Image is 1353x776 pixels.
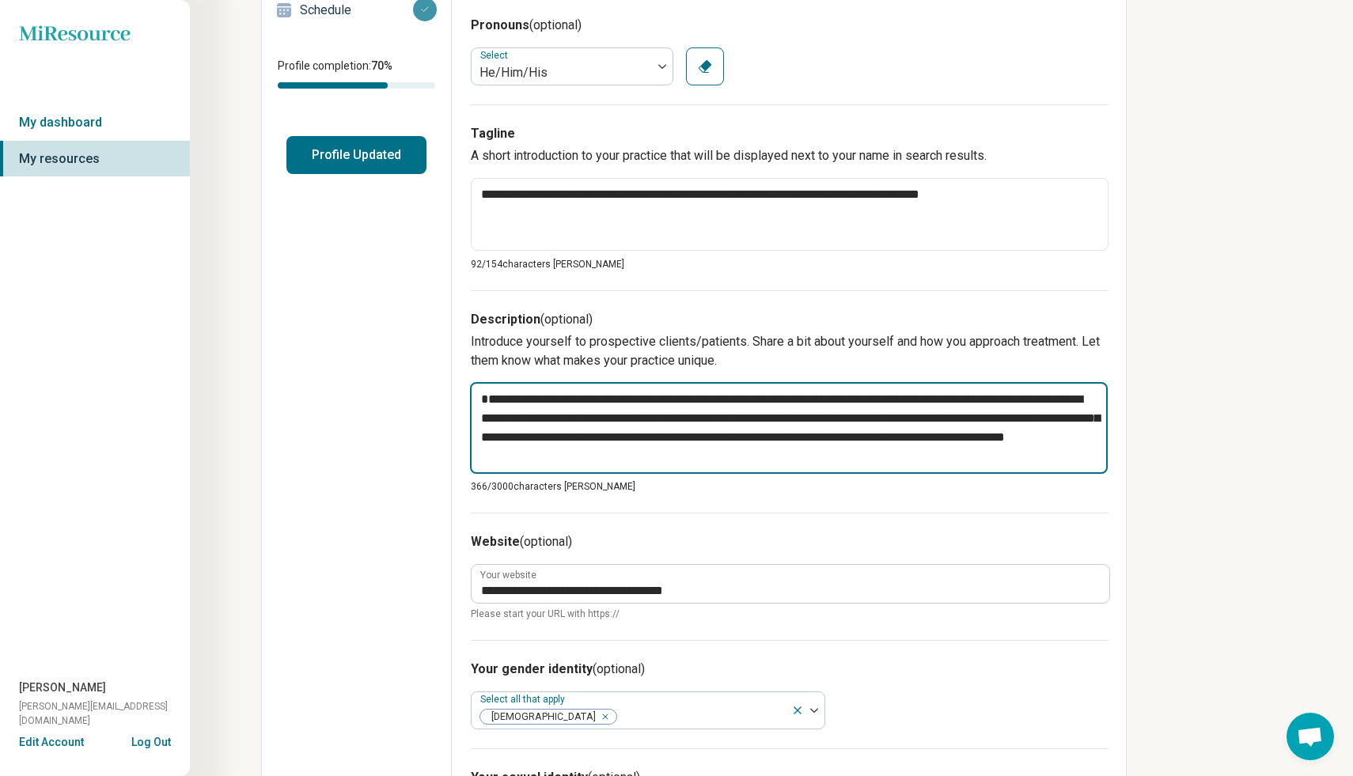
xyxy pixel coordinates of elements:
[19,699,190,728] span: [PERSON_NAME][EMAIL_ADDRESS][DOMAIN_NAME]
[471,146,1109,165] p: A short introduction to your practice that will be displayed next to your name in search results.
[131,734,171,747] button: Log Out
[520,534,572,549] span: (optional)
[471,310,1109,329] h3: Description
[480,694,568,705] label: Select all that apply
[300,1,413,20] p: Schedule
[471,257,1109,271] p: 92/ 154 characters [PERSON_NAME]
[480,710,601,725] span: [DEMOGRAPHIC_DATA]
[286,136,426,174] button: Profile Updated
[19,734,84,751] button: Edit Account
[262,48,451,98] div: Profile completion:
[371,59,392,72] span: 70 %
[471,660,1109,679] h3: Your gender identity
[471,479,1109,494] p: 366/ 3000 characters [PERSON_NAME]
[593,661,645,676] span: (optional)
[471,607,1109,621] span: Please start your URL with https://
[471,532,1109,551] h3: Website
[471,124,1109,143] h3: Tagline
[1287,713,1334,760] div: Open chat
[19,679,106,696] span: [PERSON_NAME]
[540,312,593,327] span: (optional)
[480,50,511,61] label: Select
[471,332,1109,370] p: Introduce yourself to prospective clients/patients. Share a bit about yourself and how you approa...
[480,570,536,580] label: Your website
[479,63,644,82] div: He/Him/His
[278,82,435,89] div: Profile completion
[471,16,1109,35] h3: Pronouns
[529,17,582,32] span: (optional)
